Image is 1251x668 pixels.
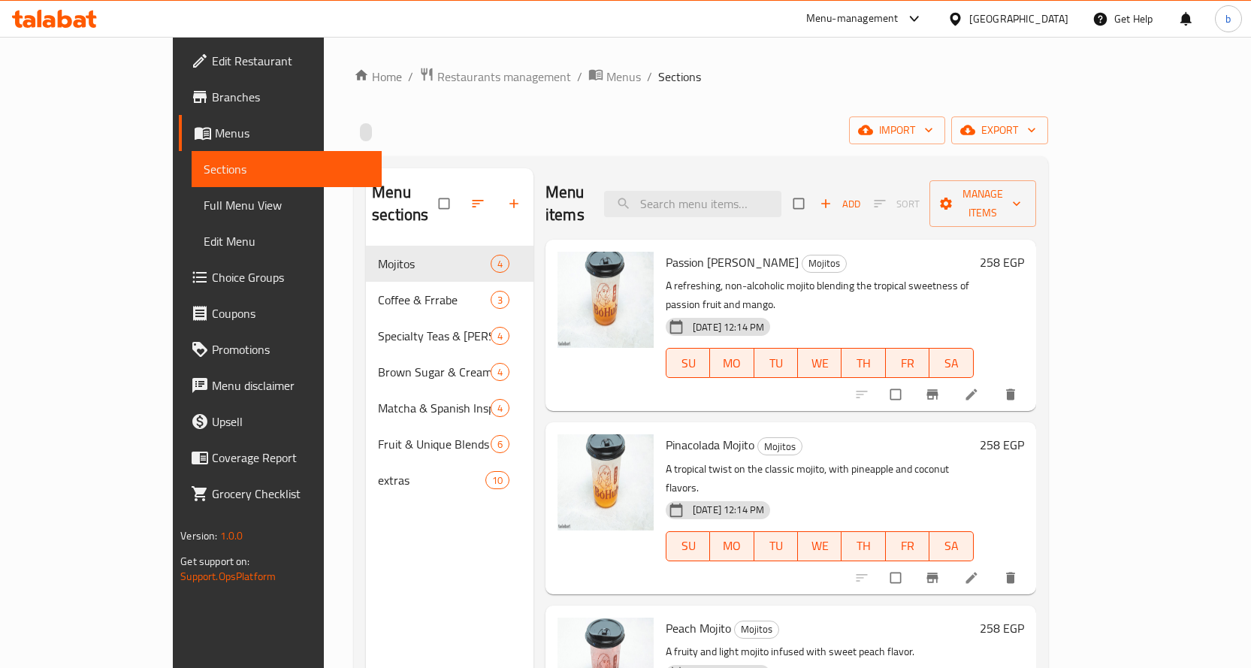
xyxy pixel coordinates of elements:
[212,52,370,70] span: Edit Restaurant
[179,259,382,295] a: Choice Groups
[757,437,802,455] div: Mojitos
[980,434,1024,455] h6: 258 EGP
[798,348,842,378] button: WE
[1225,11,1231,27] span: b
[366,354,533,390] div: Brown Sugar & Cream Brulee4
[497,187,533,220] button: Add section
[491,365,509,379] span: 4
[710,348,754,378] button: MO
[430,189,461,218] span: Select all sections
[212,88,370,106] span: Branches
[212,340,370,358] span: Promotions
[204,196,370,214] span: Full Menu View
[861,121,933,140] span: import
[378,291,491,309] span: Coffee & Frrabe
[485,471,509,489] div: items
[366,282,533,318] div: Coffee & Frrabe3
[848,352,879,374] span: TH
[892,535,923,557] span: FR
[916,561,952,594] button: Branch-specific-item
[886,531,929,561] button: FR
[935,535,967,557] span: SA
[378,327,491,345] span: Specialty Teas & [PERSON_NAME]
[716,535,748,557] span: MO
[179,115,382,151] a: Menus
[491,327,509,345] div: items
[408,68,413,86] li: /
[666,642,974,661] p: A fruity and light mojito infused with sweet peach flavor.
[941,185,1024,222] span: Manage items
[848,535,879,557] span: TH
[366,318,533,354] div: Specialty Teas & [PERSON_NAME]4
[558,252,654,348] img: Passion Mango Mojito
[491,291,509,309] div: items
[378,435,491,453] span: Fruit & Unique Blends
[666,617,731,639] span: Peach Mojito
[491,329,509,343] span: 4
[437,68,571,86] span: Restaurants management
[710,531,754,561] button: MO
[180,567,276,586] a: Support.OpsPlatform
[666,434,754,456] span: Pinacolada Mojito
[758,438,802,455] span: Mojitos
[354,67,1048,86] nav: breadcrumb
[491,255,509,273] div: items
[802,255,847,273] div: Mojitos
[212,268,370,286] span: Choice Groups
[760,352,792,374] span: TU
[378,399,491,417] span: Matcha & Spanish Inspired
[820,195,860,213] span: Add
[491,399,509,417] div: items
[916,378,952,411] button: Branch-specific-item
[804,352,836,374] span: WE
[760,535,792,557] span: TU
[192,151,382,187] a: Sections
[491,293,509,307] span: 3
[215,124,370,142] span: Menus
[929,531,973,561] button: SA
[179,295,382,331] a: Coupons
[179,440,382,476] a: Coverage Report
[666,348,710,378] button: SU
[606,68,641,86] span: Menus
[486,473,509,488] span: 10
[864,192,929,216] span: Select section first
[666,531,710,561] button: SU
[491,435,509,453] div: items
[964,387,982,402] a: Edit menu item
[212,376,370,394] span: Menu disclaimer
[192,187,382,223] a: Full Menu View
[180,552,249,571] span: Get support on:
[842,531,885,561] button: TH
[212,449,370,467] span: Coverage Report
[212,485,370,503] span: Grocery Checklist
[951,116,1048,144] button: export
[964,570,982,585] a: Edit menu item
[192,223,382,259] a: Edit Menu
[666,460,974,497] p: A tropical twist on the classic mojito, with pineapple and coconut flavors.
[980,618,1024,639] h6: 258 EGP
[204,232,370,250] span: Edit Menu
[658,68,701,86] span: Sections
[179,331,382,367] a: Promotions
[806,10,899,28] div: Menu-management
[179,367,382,404] a: Menu disclaimer
[378,471,485,489] div: extras
[545,181,586,226] h2: Menu items
[220,526,243,546] span: 1.0.0
[929,348,973,378] button: SA
[666,277,974,314] p: A refreshing, non-alcoholic mojito blending the tropical sweetness of passion fruit and mango.
[929,180,1036,227] button: Manage items
[687,503,770,517] span: [DATE] 12:14 PM
[849,116,945,144] button: import
[491,363,509,381] div: items
[892,352,923,374] span: FR
[881,564,913,592] span: Select to update
[672,352,704,374] span: SU
[204,160,370,178] span: Sections
[180,526,217,546] span: Version:
[735,621,778,638] span: Mojitos
[558,434,654,530] img: Pinacolada Mojito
